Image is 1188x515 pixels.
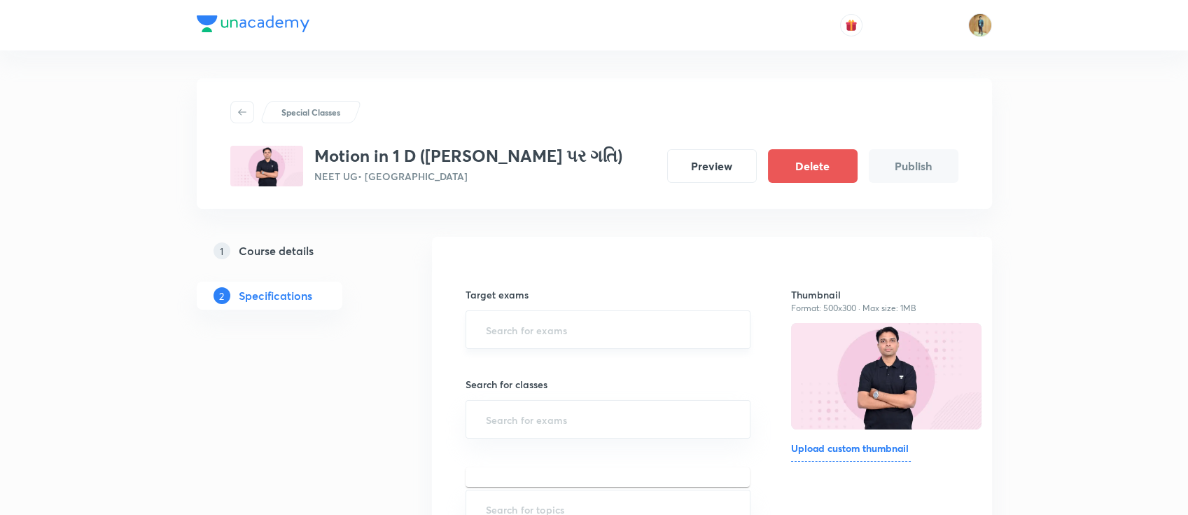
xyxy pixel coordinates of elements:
[483,317,734,343] input: Search for exams
[466,377,751,392] h6: Search for classes
[314,169,622,184] p: NEET UG • [GEOGRAPHIC_DATA]
[667,149,757,183] button: Preview
[230,146,303,186] img: e913885280184efcbc49ae86ffd7a77b.jpg
[869,149,958,183] button: Publish
[281,106,340,118] p: Special Classes
[768,149,858,183] button: Delete
[483,406,734,432] input: Search for exams
[742,329,745,331] button: Open
[214,287,230,304] p: 2
[314,146,622,166] h3: Motion in 1 D ([PERSON_NAME] પર ગતિ)
[197,237,387,265] a: 1Course details
[466,287,751,302] h6: Target exams
[968,13,992,37] img: Prashant Dewda
[840,14,862,36] button: avatar
[742,508,745,511] button: Close
[214,242,230,259] p: 1
[197,15,309,36] a: Company Logo
[197,15,309,32] img: Company Logo
[791,441,911,462] h6: Upload custom thumbnail
[239,242,314,259] h5: Course details
[790,322,984,430] img: Thumbnail
[845,19,858,32] img: avatar
[791,302,958,315] p: Format: 500x300 · Max size: 1MB
[791,287,958,302] h6: Thumbnail
[742,418,745,421] button: Open
[239,287,312,304] h5: Specifications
